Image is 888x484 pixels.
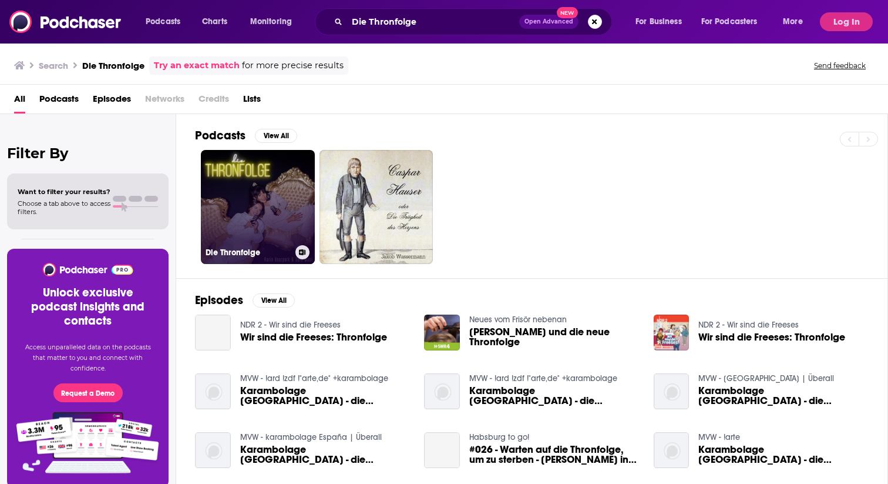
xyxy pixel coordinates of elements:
[347,12,519,31] input: Search podcasts, credits, & more...
[627,12,697,31] button: open menu
[820,12,873,31] button: Log In
[694,12,775,31] button: open menu
[557,7,578,18] span: New
[9,11,122,33] img: Podchaser - Follow, Share and Rate Podcasts
[783,14,803,30] span: More
[194,12,234,31] a: Charts
[137,12,196,31] button: open menu
[701,14,758,30] span: For Podcasters
[519,15,578,29] button: Open AdvancedNew
[201,150,315,264] a: Die Thronfolge
[250,14,292,30] span: Monitoring
[326,8,623,35] div: Search podcasts, credits, & more...
[242,12,307,31] button: open menu
[635,14,682,30] span: For Business
[202,14,227,30] span: Charts
[775,12,818,31] button: open menu
[146,14,180,30] span: Podcasts
[206,248,291,258] h3: Die Thronfolge
[524,19,573,25] span: Open Advanced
